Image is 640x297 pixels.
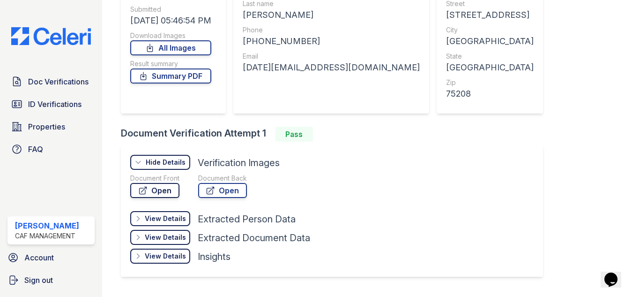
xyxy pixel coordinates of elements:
div: Email [243,52,420,61]
div: Document Front [130,174,179,183]
div: Zip [446,78,534,87]
a: Properties [7,117,95,136]
div: City [446,25,534,35]
div: [PERSON_NAME] [15,220,79,231]
a: ID Verifications [7,95,95,114]
div: Extracted Document Data [198,231,310,244]
span: ID Verifications [28,99,82,110]
a: Sign out [4,271,98,289]
div: 75208 [446,87,534,100]
div: Document Verification Attempt 1 [121,127,551,142]
div: Verification Images [198,156,280,169]
div: Extracted Person Data [198,213,296,226]
div: Phone [243,25,420,35]
a: Open [130,183,179,198]
div: [DATE][EMAIL_ADDRESS][DOMAIN_NAME] [243,61,420,74]
a: FAQ [7,140,95,159]
span: Sign out [24,274,53,286]
a: Doc Verifications [7,72,95,91]
div: Insights [198,250,231,263]
div: State [446,52,534,61]
div: [GEOGRAPHIC_DATA] [446,61,534,74]
div: Hide Details [146,158,186,167]
div: View Details [145,251,186,261]
div: Pass [275,127,313,142]
a: Open [198,183,247,198]
a: All Images [130,40,211,55]
span: FAQ [28,144,43,155]
iframe: chat widget [601,259,631,288]
div: [STREET_ADDRESS] [446,8,534,22]
div: Document Back [198,174,247,183]
div: [DATE] 05:46:54 PM [130,14,211,27]
span: Properties [28,121,65,132]
div: CAF Management [15,231,79,241]
span: Account [24,252,54,263]
div: Result summary [130,59,211,69]
div: Download Images [130,31,211,40]
img: CE_Logo_Blue-a8612792a0a2168367f1c8372b55b34899dd931a85d93a1a3d3e32e68fde9ad4.png [4,27,98,45]
div: [GEOGRAPHIC_DATA] [446,35,534,48]
div: [PERSON_NAME] [243,8,420,22]
a: Account [4,248,98,267]
a: Summary PDF [130,69,211,84]
div: View Details [145,214,186,223]
div: [PHONE_NUMBER] [243,35,420,48]
div: Submitted [130,5,211,14]
div: View Details [145,233,186,242]
span: Doc Verifications [28,76,89,87]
